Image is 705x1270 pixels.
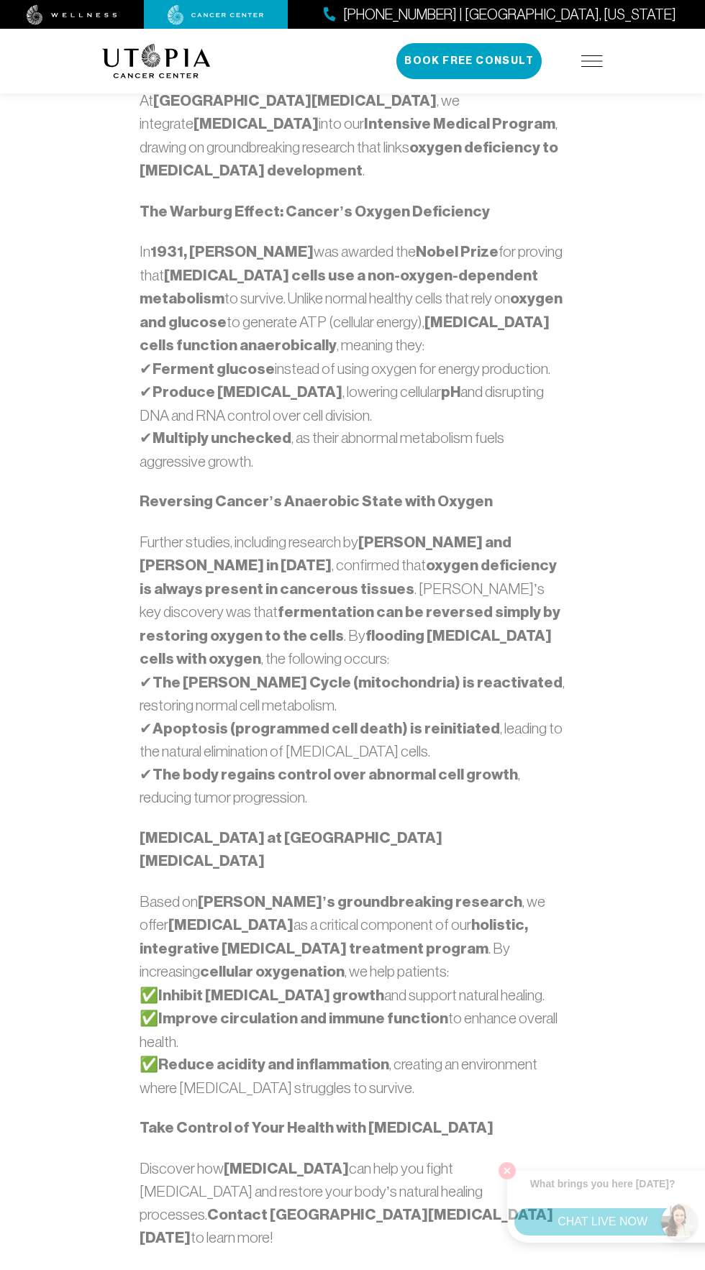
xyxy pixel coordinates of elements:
[153,429,291,447] strong: Multiply unchecked
[140,1205,553,1248] strong: Contact [GEOGRAPHIC_DATA][MEDICAL_DATA] [DATE]
[343,4,676,25] span: [PHONE_NUMBER] | [GEOGRAPHIC_DATA], [US_STATE]
[140,915,528,958] strong: holistic, integrative [MEDICAL_DATA] treatment program
[140,531,565,809] p: Further studies, including research by , confirmed that . [PERSON_NAME]’s key discovery was that ...
[27,5,117,25] img: wellness
[153,719,500,738] strong: Apoptosis (programmed cell death) is reinitiated
[153,383,342,401] strong: Produce [MEDICAL_DATA]
[224,1159,349,1178] strong: [MEDICAL_DATA]
[324,4,676,25] a: [PHONE_NUMBER] | [GEOGRAPHIC_DATA], [US_STATE]
[364,114,555,133] strong: Intensive Medical Program
[168,5,264,25] img: cancer center
[140,556,557,598] strong: oxygen deficiency is always present in cancerous tissues
[140,289,563,332] strong: oxygen and glucose
[140,202,490,221] strong: The Warburg Effect: Cancer’s Oxygen Deficiency
[140,240,565,472] p: In was awarded the for proving that to survive. Unlike normal healthy cells that rely on to gener...
[140,266,538,309] strong: [MEDICAL_DATA] cells use a non-oxygen-dependent metabolism
[396,43,542,79] button: Book Free Consult
[194,114,319,133] strong: [MEDICAL_DATA]
[140,492,493,511] strong: Reversing Cancer’s Anaerobic State with Oxygen
[153,360,275,378] strong: Ferment glucose
[140,603,560,645] strong: fermentation can be reversed simply by restoring oxygen to the cells
[140,1118,493,1137] strong: Take Control of Your Health with [MEDICAL_DATA]
[153,673,563,692] strong: The [PERSON_NAME] Cycle (mitochondria) is reactivated
[441,383,460,401] strong: pH
[140,828,442,871] strong: [MEDICAL_DATA] at [GEOGRAPHIC_DATA][MEDICAL_DATA]
[153,765,518,784] strong: The body regains control over abnormal cell growth
[416,242,499,261] strong: Nobel Prize
[200,962,345,981] strong: cellular oxygenation
[158,1009,448,1028] strong: Improve circulation and immune function
[198,892,522,911] strong: [PERSON_NAME]’s groundbreaking research
[158,986,384,1005] strong: Inhibit [MEDICAL_DATA] growth
[140,1157,565,1250] p: Discover how can help you fight [MEDICAL_DATA] and restore your body’s natural healing processes....
[153,91,437,110] strong: [GEOGRAPHIC_DATA][MEDICAL_DATA]
[140,89,565,183] p: At , we integrate into our , drawing on groundbreaking research that links .
[102,44,211,78] img: logo
[158,1055,389,1074] strong: Reduce acidity and inflammation
[168,915,294,934] strong: [MEDICAL_DATA]
[140,890,565,1100] p: Based on , we offer as a critical component of our . By increasing , we help patients: ✅ and supp...
[581,55,603,67] img: icon-hamburger
[150,242,314,261] strong: 1931, [PERSON_NAME]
